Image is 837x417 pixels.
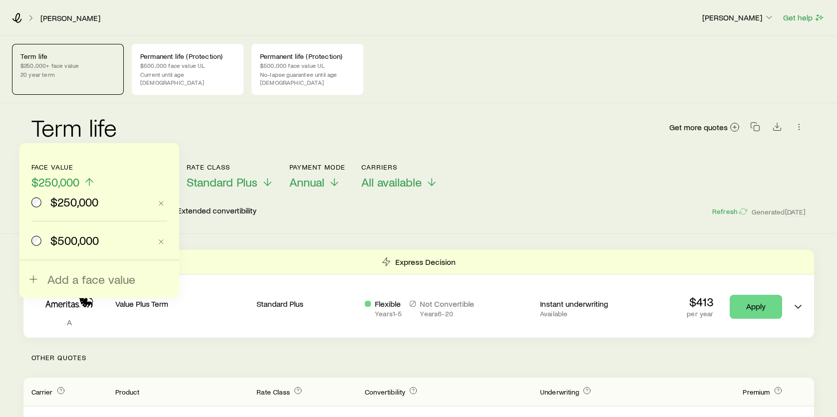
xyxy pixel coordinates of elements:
h2: Term life [31,115,117,139]
p: 20 year term [20,70,115,78]
span: All available [361,175,422,189]
p: Extended convertibility [177,206,257,217]
a: Get more quotes [669,122,740,133]
p: Term life [20,52,115,60]
button: [PERSON_NAME] [702,12,775,24]
button: Payment ModeAnnual [289,163,346,190]
p: Other Quotes [23,338,814,378]
span: Standard Plus [187,175,258,189]
span: Annual [289,175,324,189]
span: Convertibility [365,388,405,396]
a: Permanent life (Protection)$500,000 face value ULNo-lapse guarantee until age [DEMOGRAPHIC_DATA] [252,44,363,95]
p: per year [687,310,713,318]
span: Carrier [31,388,53,396]
span: Rate Class [257,388,290,396]
span: Premium [743,388,770,396]
p: Express Decision [395,257,456,267]
a: Download CSV [770,124,784,133]
span: Underwriting [540,388,579,396]
p: A [31,317,107,327]
p: Not Convertible [420,299,474,309]
p: No-lapse guarantee until age [DEMOGRAPHIC_DATA] [260,70,355,86]
p: Standard Plus [257,299,357,309]
button: Refresh [712,207,748,216]
p: Instant underwriting [540,299,640,309]
a: [PERSON_NAME] [40,13,101,23]
p: Permanent life (Protection) [140,52,235,60]
p: $413 [687,295,713,309]
span: $250,000 [31,175,79,189]
span: Product [115,388,140,396]
div: Term quotes [23,250,814,338]
p: Rate Class [187,163,274,171]
span: Get more quotes [669,123,728,131]
a: Permanent life (Protection)$500,000 face value ULCurrent until age [DEMOGRAPHIC_DATA] [132,44,244,95]
p: Current until age [DEMOGRAPHIC_DATA] [140,70,235,86]
span: [DATE] [785,208,806,216]
button: Get help [783,12,825,23]
p: Flexible [375,299,402,309]
span: Generated [752,208,806,216]
button: Rate ClassStandard Plus [187,163,274,190]
p: [PERSON_NAME] [702,12,774,22]
p: $250,000+ face value [20,61,115,69]
a: Apply [730,295,782,319]
button: Face value$250,000 [31,163,95,190]
p: $500,000 face value UL [260,61,355,69]
p: Face value [31,163,95,171]
p: Years 1 - 5 [375,310,402,318]
p: Payment Mode [289,163,346,171]
p: Permanent life (Protection) [260,52,355,60]
p: Value Plus Term [115,299,249,309]
p: Years 6 - 20 [420,310,474,318]
p: Available [540,310,640,318]
a: Term life$250,000+ face value20 year term [12,44,124,95]
p: $500,000 face value UL [140,61,235,69]
button: CarriersAll available [361,163,438,190]
p: Carriers [361,163,438,171]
